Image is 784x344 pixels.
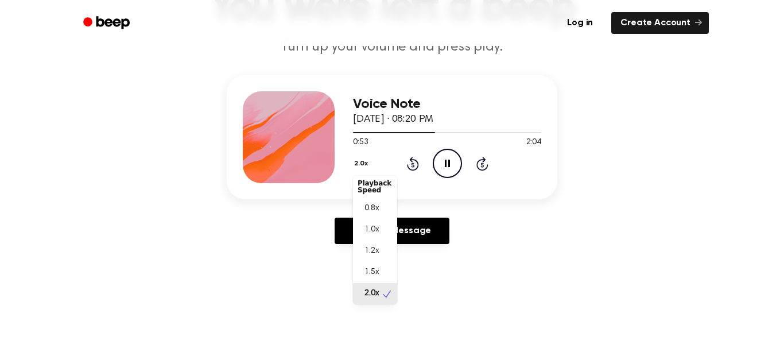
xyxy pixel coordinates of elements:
[364,245,379,257] span: 1.2x
[364,203,379,215] span: 0.8x
[353,175,397,198] div: Playback Speed
[364,224,379,236] span: 1.0x
[364,266,379,279] span: 1.5x
[353,154,372,173] button: 2.0x
[353,176,397,304] div: 2.0x
[364,288,379,300] span: 2.0x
